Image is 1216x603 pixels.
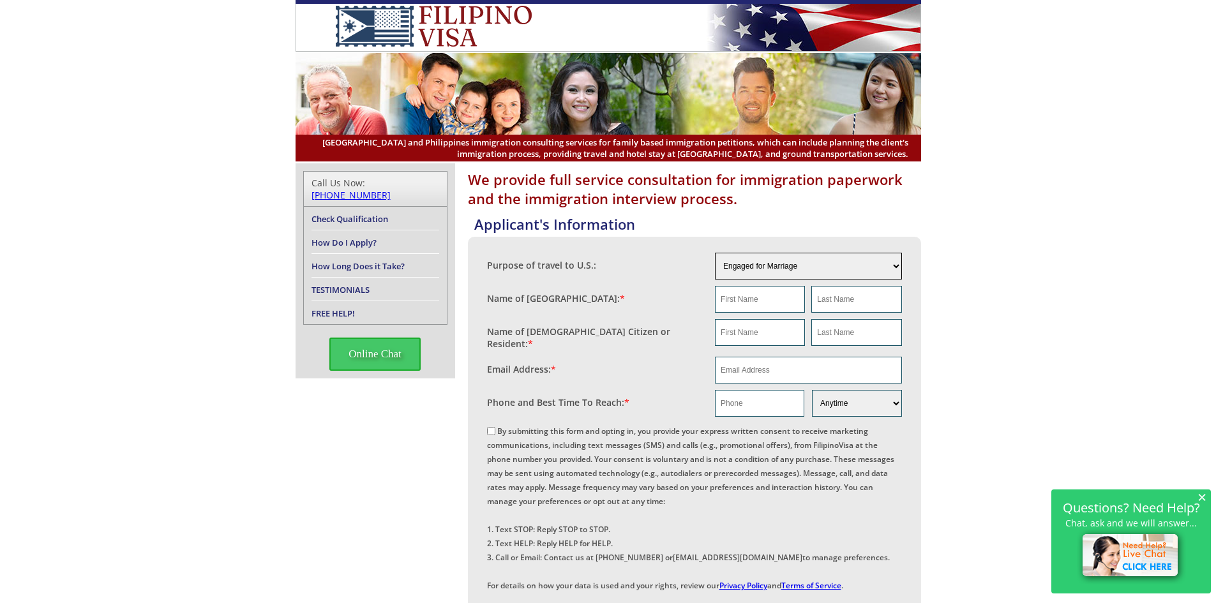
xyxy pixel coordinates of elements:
[487,363,556,375] label: Email Address:
[1058,517,1205,528] p: Chat, ask and we will answer...
[312,189,391,201] a: [PHONE_NUMBER]
[468,170,921,208] h1: We provide full service consultation for immigration paperwork and the immigration interview proc...
[487,292,625,304] label: Name of [GEOGRAPHIC_DATA]:
[1058,502,1205,513] h2: Questions? Need Help?
[715,390,804,417] input: Phone
[715,357,902,383] input: Email Address
[719,580,767,591] a: Privacy Policy
[312,308,355,319] a: FREE HELP!
[312,260,405,272] a: How Long Does it Take?
[1077,528,1186,584] img: live-chat-icon.png
[487,427,495,435] input: By submitting this form and opting in, you provide your express written consent to receive market...
[715,286,805,313] input: First Name
[1197,491,1206,502] span: ×
[312,177,439,201] div: Call Us Now:
[312,237,377,248] a: How Do I Apply?
[715,319,805,346] input: First Name
[487,426,894,591] label: By submitting this form and opting in, you provide your express written consent to receive market...
[487,259,596,271] label: Purpose of travel to U.S.:
[781,580,841,591] a: Terms of Service
[308,137,908,160] span: [GEOGRAPHIC_DATA] and Philippines immigration consulting services for family based immigration pe...
[329,338,421,371] span: Online Chat
[811,319,901,346] input: Last Name
[312,213,388,225] a: Check Qualification
[474,214,921,234] h4: Applicant's Information
[312,284,370,295] a: TESTIMONIALS
[487,325,703,350] label: Name of [DEMOGRAPHIC_DATA] Citizen or Resident:
[812,390,901,417] select: Phone and Best Reach Time are required.
[811,286,901,313] input: Last Name
[487,396,629,408] label: Phone and Best Time To Reach:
